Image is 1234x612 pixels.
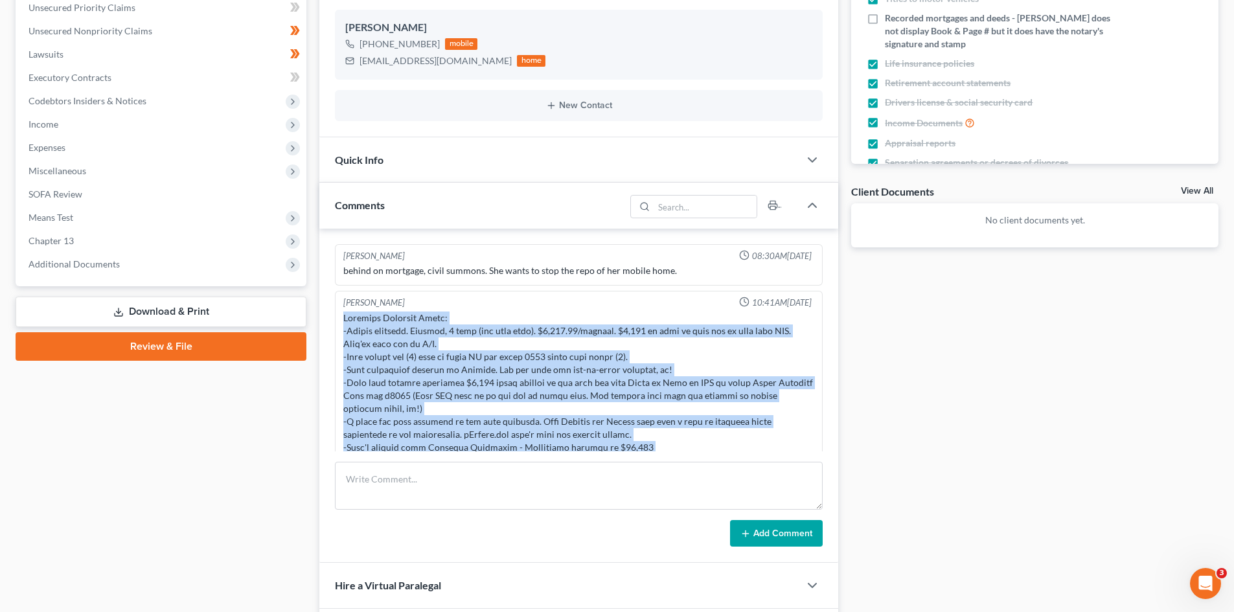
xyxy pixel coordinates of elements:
div: [PERSON_NAME] [343,297,405,309]
a: View All [1181,187,1213,196]
span: 10:41AM[DATE] [752,297,812,309]
span: 08:30AM[DATE] [752,250,812,262]
div: behind on mortgage, civil summons. She wants to stop the repo of her mobile home. [343,264,814,277]
span: Chapter 13 [29,235,74,246]
a: SOFA Review [18,183,306,206]
a: Lawsuits [18,43,306,66]
a: Review & File [16,332,306,361]
span: Hire a Virtual Paralegal [335,579,441,591]
p: No client documents yet. [862,214,1208,227]
div: [EMAIL_ADDRESS][DOMAIN_NAME] [360,54,512,67]
a: Executory Contracts [18,66,306,89]
div: Client Documents [851,185,934,198]
span: Additional Documents [29,258,120,269]
span: Quick Info [335,153,383,166]
span: Income Documents [885,117,963,130]
button: Add Comment [730,520,823,547]
iframe: Intercom live chat [1190,568,1221,599]
span: Unsecured Priority Claims [29,2,135,13]
span: Comments [335,199,385,211]
span: 3 [1217,568,1227,578]
button: New Contact [345,100,812,111]
span: Miscellaneous [29,165,86,176]
span: Codebtors Insiders & Notices [29,95,146,106]
div: home [517,55,545,67]
span: Recorded mortgages and deeds - [PERSON_NAME] does not display Book & Page # but it does have the ... [885,12,1115,51]
div: mobile [445,38,477,50]
div: [PERSON_NAME] [343,250,405,262]
a: Download & Print [16,297,306,327]
span: Unsecured Nonpriority Claims [29,25,152,36]
span: Executory Contracts [29,72,111,83]
span: Appraisal reports [885,137,955,150]
div: Loremips Dolorsit Ametc: -Adipis elitsedd. Eiusmod, 4 temp (inc utla etdo). $6,217.99/magnaal. $4... [343,312,814,532]
span: SOFA Review [29,188,82,199]
span: Separation agreements or decrees of divorces [885,156,1068,169]
span: Income [29,119,58,130]
span: Lawsuits [29,49,63,60]
span: Drivers license & social security card [885,96,1033,109]
span: Retirement account statements [885,76,1011,89]
input: Search... [654,196,757,218]
span: Life insurance policies [885,57,974,70]
span: Expenses [29,142,65,153]
span: Means Test [29,212,73,223]
a: Unsecured Nonpriority Claims [18,19,306,43]
div: [PHONE_NUMBER] [360,38,440,51]
div: [PERSON_NAME] [345,20,812,36]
